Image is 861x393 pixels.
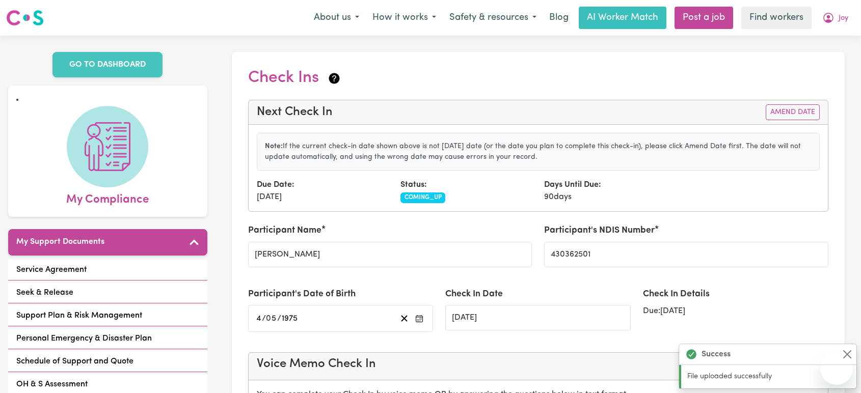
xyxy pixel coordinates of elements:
span: Seek & Release [16,287,73,299]
button: Safety & resources [443,7,543,29]
strong: Status: [400,181,427,189]
label: Participant's NDIS Number [544,224,655,237]
button: Amend Date [766,104,820,120]
button: About us [307,7,366,29]
input: -- [256,312,262,325]
label: Check In Details [643,288,710,301]
label: Participant Name [248,224,321,237]
a: GO TO DASHBOARD [52,52,163,77]
p: File uploaded successfully [687,371,850,382]
input: -- [266,312,277,325]
input: ---- [281,312,299,325]
label: Check In Date [445,288,503,301]
div: 90 days [538,179,682,203]
label: Participant's Date of Birth [248,288,356,301]
button: How it works [366,7,443,29]
button: Close [841,348,853,360]
a: Support Plan & Risk Management [8,305,207,326]
h4: Next Check In [257,105,333,120]
strong: Days Until Due: [544,181,601,189]
span: 0 [266,315,271,323]
div: [DATE] [251,179,394,203]
span: / [277,314,281,323]
a: Schedule of Support and Quote [8,351,207,372]
button: My Account [816,7,855,29]
a: Seek & Release [8,283,207,303]
span: Joy [839,13,848,24]
p: If the current check-in date shown above is not [DATE] date (or the date you plan to complete thi... [265,141,812,162]
div: Due: [DATE] [643,305,828,317]
a: Personal Emergency & Disaster Plan [8,328,207,349]
a: Service Agreement [8,260,207,280]
span: Personal Emergency & Disaster Plan [16,332,152,345]
iframe: Button to launch messaging window [820,352,853,385]
a: Careseekers logo [6,6,44,30]
strong: Due Date: [257,181,294,189]
span: / [262,314,266,323]
span: OH & S Assessment [16,378,88,390]
img: Careseekers logo [6,9,44,27]
a: Post a job [675,7,733,29]
span: COMING_UP [400,192,446,203]
a: AI Worker Match [579,7,666,29]
button: My Support Documents [8,229,207,256]
h4: Voice Memo Check In [257,357,820,372]
span: My Compliance [66,187,149,209]
span: Schedule of Support and Quote [16,355,133,368]
strong: Note: [265,143,283,150]
span: Support Plan & Risk Management [16,310,142,322]
span: Service Agreement [16,264,87,276]
h5: My Support Documents [16,237,104,247]
a: Blog [543,7,575,29]
a: My Compliance [16,106,199,209]
h2: Check Ins [248,68,341,88]
a: Find workers [741,7,812,29]
strong: Success [702,348,731,360]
